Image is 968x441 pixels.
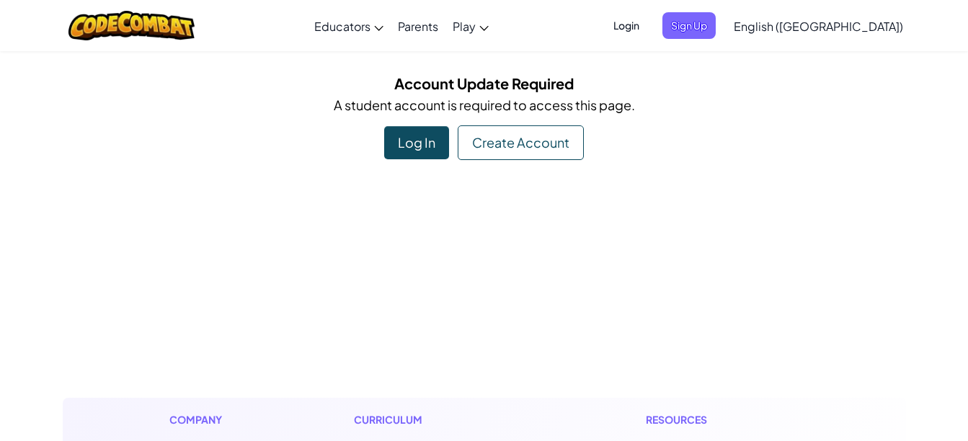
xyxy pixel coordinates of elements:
button: Login [605,12,648,39]
a: Educators [307,6,391,45]
p: A student account is required to access this page. [74,94,895,115]
span: Play [453,19,476,34]
h5: Account Update Required [74,72,895,94]
div: Create Account [458,125,584,160]
h1: Company [169,412,236,427]
h1: Curriculum [354,412,528,427]
span: English ([GEOGRAPHIC_DATA]) [734,19,903,34]
button: Sign Up [662,12,716,39]
img: CodeCombat logo [68,11,195,40]
a: Parents [391,6,445,45]
h1: Resources [646,412,799,427]
a: Play [445,6,496,45]
span: Educators [314,19,370,34]
div: Log In [384,126,449,159]
a: English ([GEOGRAPHIC_DATA]) [727,6,910,45]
